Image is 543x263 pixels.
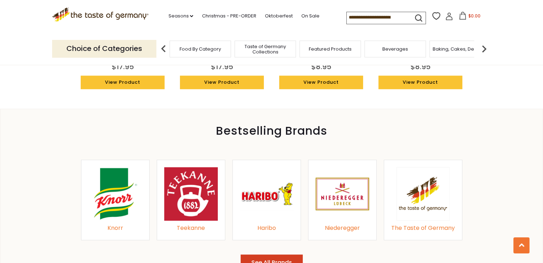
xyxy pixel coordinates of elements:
[89,167,142,221] img: Knorr
[52,40,156,57] p: Choice of Categories
[180,76,264,89] a: View Product
[391,223,455,233] div: The Taste of Germany
[202,12,256,20] a: Christmas - PRE-ORDER
[0,127,543,135] div: Bestselling Brands
[112,61,134,72] div: $17.95
[89,223,142,233] div: Knorr
[164,167,218,221] img: Teekanne
[81,76,165,89] a: View Product
[240,223,293,233] div: Haribo
[382,46,408,52] a: Beverages
[309,46,352,52] a: Featured Products
[168,12,193,20] a: Seasons
[311,61,331,72] div: $8.95
[316,223,369,233] div: Niederegger
[316,167,369,221] img: Niederegger
[279,76,363,89] a: View Product
[237,44,294,55] a: Taste of Germany Collections
[378,76,463,89] a: View Product
[240,167,293,221] img: Haribo
[301,12,319,20] a: On Sale
[411,61,431,72] div: $8.95
[433,46,488,52] a: Baking, Cakes, Desserts
[180,46,221,52] a: Food By Category
[265,12,292,20] a: Oktoberfest
[477,42,491,56] img: next arrow
[454,12,485,22] button: $0.00
[211,61,233,72] div: $17.95
[468,13,480,19] span: $0.00
[391,167,455,221] a: The Taste of Germany
[156,42,171,56] img: previous arrow
[396,167,450,220] img: The Taste of Germany
[164,223,218,233] div: Teekanne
